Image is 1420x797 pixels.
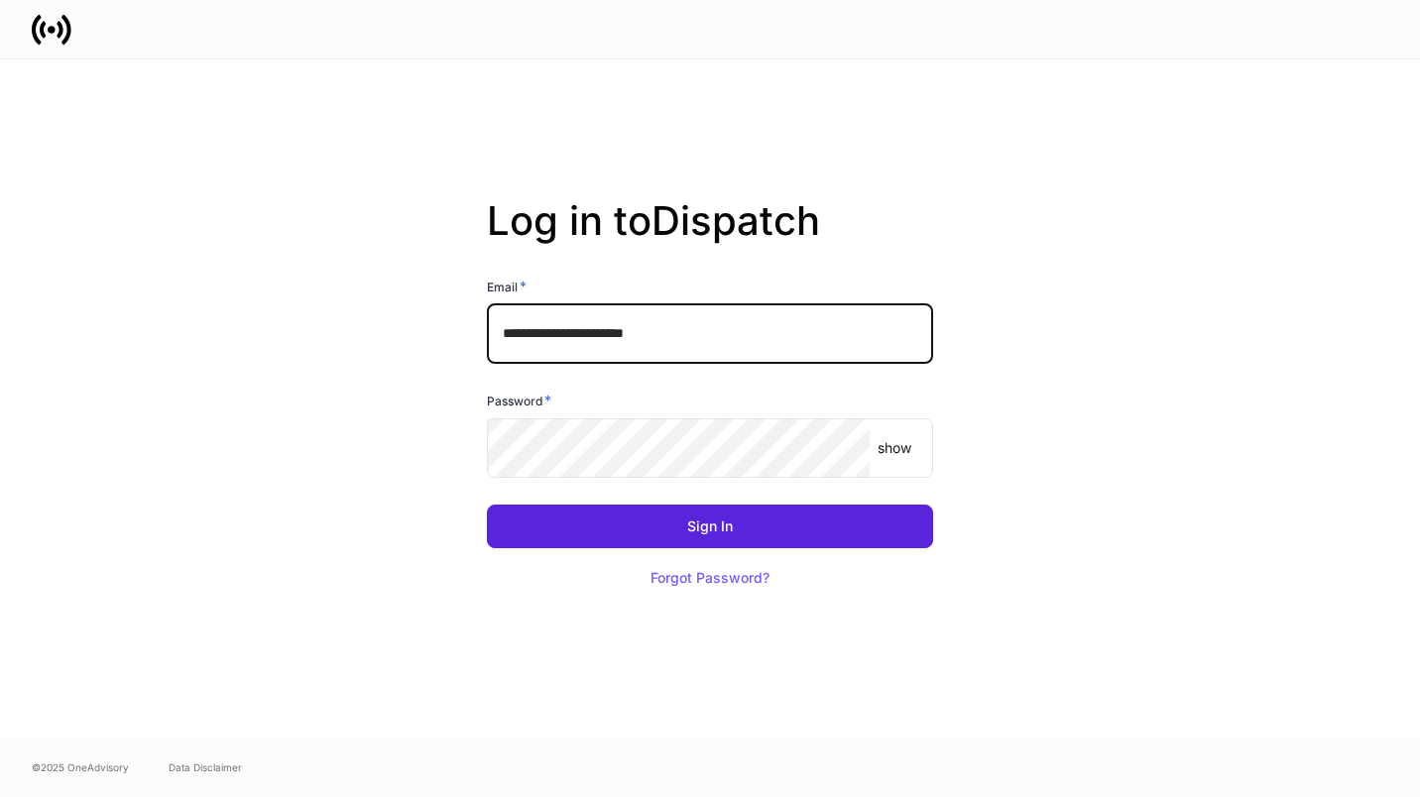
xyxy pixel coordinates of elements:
[651,571,769,585] div: Forgot Password?
[487,277,527,296] h6: Email
[32,759,129,775] span: © 2025 OneAdvisory
[626,556,794,600] button: Forgot Password?
[487,505,933,548] button: Sign In
[487,391,551,410] h6: Password
[687,519,733,533] div: Sign In
[878,438,911,458] p: show
[169,759,242,775] a: Data Disclaimer
[487,197,933,277] h2: Log in to Dispatch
